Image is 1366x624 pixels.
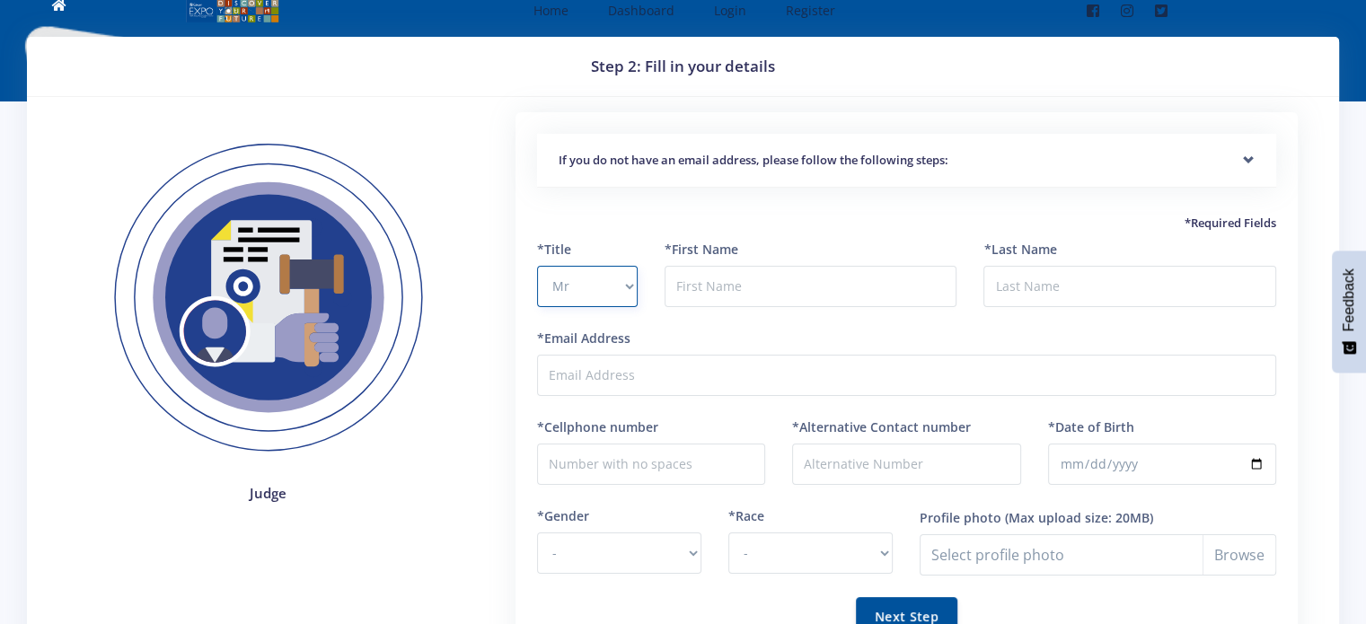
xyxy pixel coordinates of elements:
label: *Cellphone number [537,417,658,436]
span: Dashboard [608,2,674,19]
span: Home [533,2,568,19]
input: Number with no spaces [537,444,765,485]
label: *Alternative Contact number [792,417,971,436]
label: *Date of Birth [1048,417,1134,436]
h3: Step 2: Fill in your details [48,55,1318,78]
label: *Gender [537,506,589,525]
input: Email Address [537,355,1276,396]
label: *Race [728,506,764,525]
span: Login [714,2,746,19]
input: First Name [665,266,957,307]
img: Judges [83,112,454,484]
label: *Email Address [537,329,630,347]
label: *First Name [665,240,738,259]
span: Register [786,2,835,19]
label: *Title [537,240,571,259]
h5: *Required Fields [537,215,1276,233]
label: Profile photo [920,508,1001,527]
span: Feedback [1341,268,1357,331]
label: (Max upload size: 20MB) [1005,508,1153,527]
input: Last Name [983,266,1276,307]
h5: If you do not have an email address, please follow the following steps: [559,152,1255,170]
button: Feedback - Show survey [1332,250,1366,373]
label: *Last Name [983,240,1056,259]
h4: Judge [83,483,454,504]
input: Alternative Number [792,444,1020,485]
